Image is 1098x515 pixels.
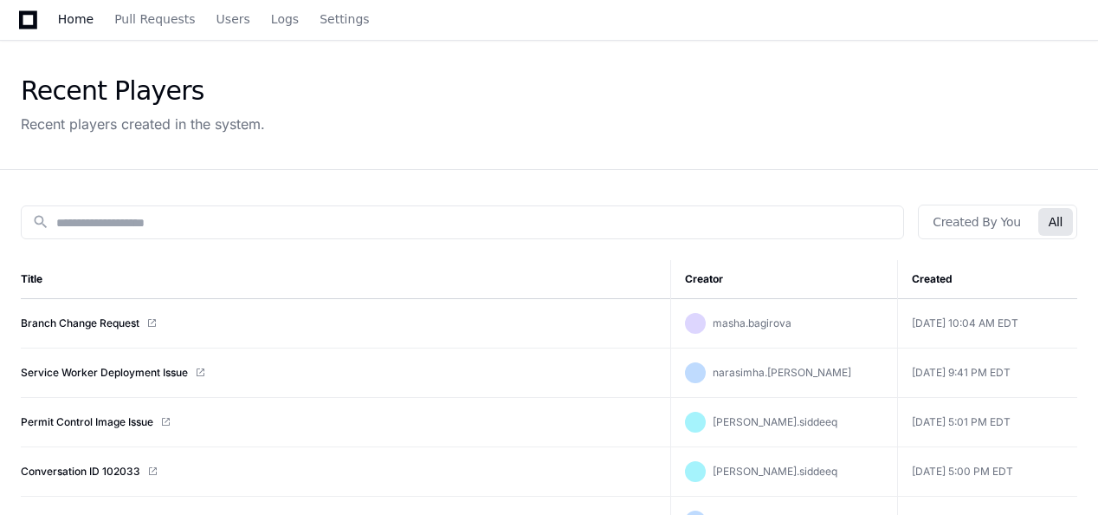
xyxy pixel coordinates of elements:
a: Service Worker Deployment Issue [21,366,188,380]
div: Recent Players [21,75,265,107]
td: [DATE] 9:41 PM EDT [897,349,1077,398]
a: Branch Change Request [21,316,139,330]
mat-icon: search [32,213,49,231]
button: All [1038,208,1073,236]
div: Recent players created in the system. [21,114,265,134]
a: Conversation ID 102033 [21,465,140,479]
td: [DATE] 5:00 PM EDT [897,447,1077,497]
span: Pull Requests [114,14,195,24]
a: Permit Control Image Issue [21,415,153,429]
span: masha.bagirova [713,316,791,329]
span: Logs [271,14,299,24]
span: [PERSON_NAME].siddeeq [713,465,837,478]
th: Creator [670,260,897,299]
td: [DATE] 5:01 PM EDT [897,398,1077,447]
span: Settings [320,14,369,24]
span: Home [58,14,94,24]
span: narasimha.[PERSON_NAME] [713,366,851,379]
td: [DATE] 10:04 AM EDT [897,299,1077,349]
th: Title [21,260,670,299]
span: [PERSON_NAME].siddeeq [713,415,837,428]
th: Created [897,260,1077,299]
button: Created By You [922,208,1030,236]
span: Users [216,14,250,24]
